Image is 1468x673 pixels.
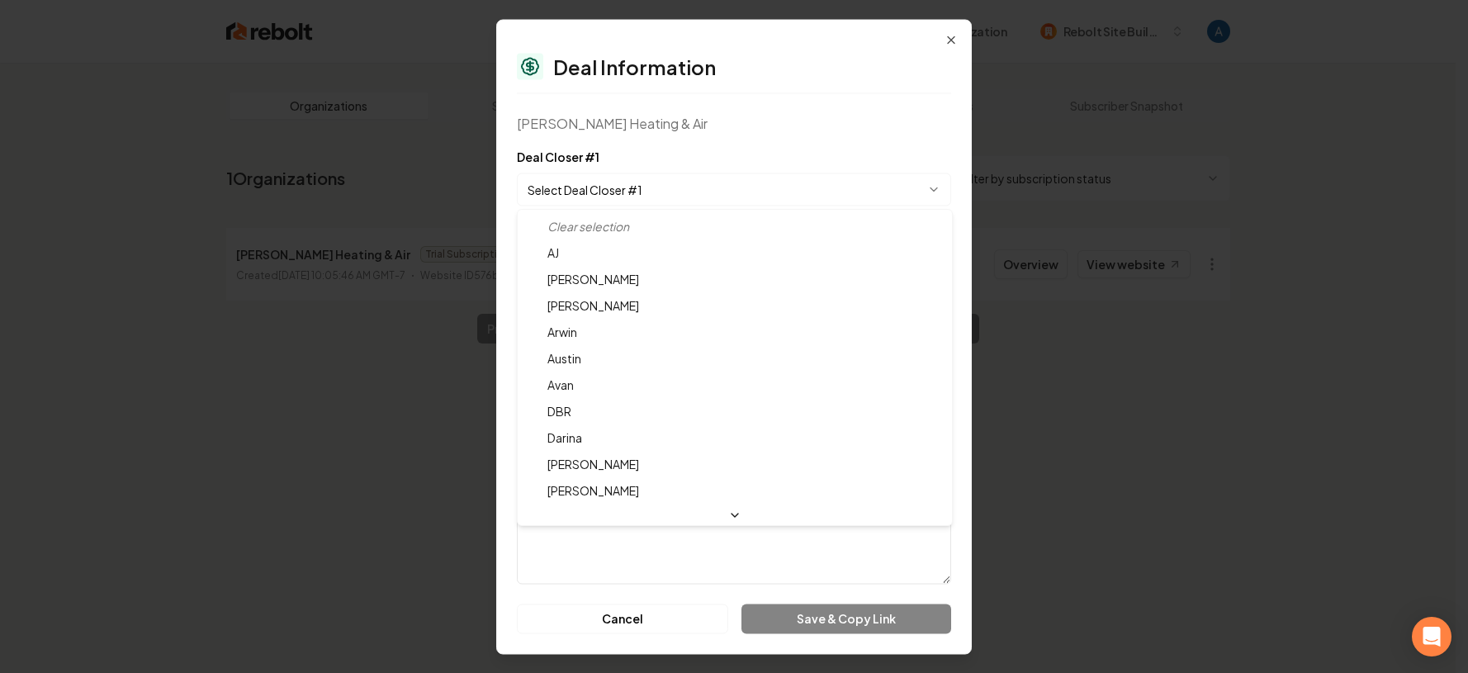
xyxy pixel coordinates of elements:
[547,245,559,260] span: AJ
[547,351,581,366] span: Austin
[547,457,639,472] span: [PERSON_NAME]
[547,325,577,339] span: Arwin
[547,219,629,234] span: Clear selection
[547,430,582,445] span: Darina
[547,377,574,392] span: Avan
[547,404,571,419] span: DBR
[547,272,639,287] span: [PERSON_NAME]
[547,298,639,313] span: [PERSON_NAME]
[547,483,639,498] span: [PERSON_NAME]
